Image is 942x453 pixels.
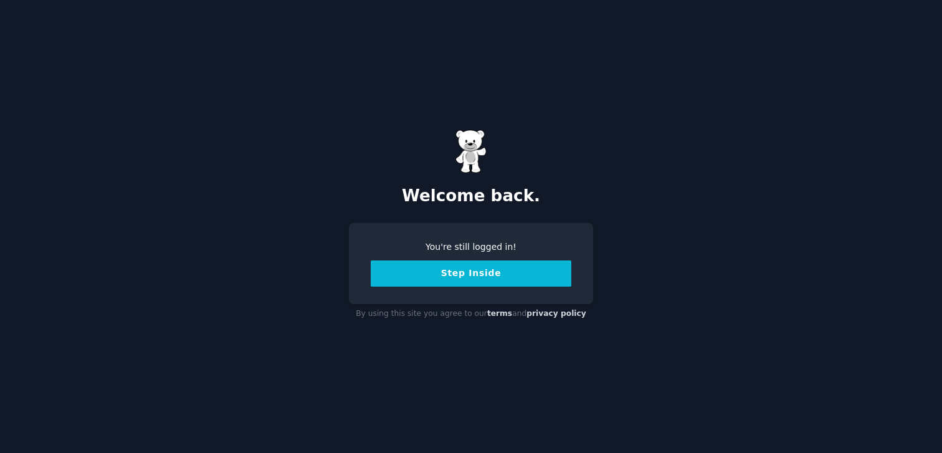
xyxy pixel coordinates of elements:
a: privacy policy [526,309,586,318]
a: Step Inside [371,268,571,278]
div: By using this site you agree to our and [349,304,593,324]
button: Step Inside [371,260,571,287]
h2: Welcome back. [349,186,593,206]
a: terms [487,309,512,318]
div: You're still logged in! [371,241,571,254]
img: Gummy Bear [455,130,487,173]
